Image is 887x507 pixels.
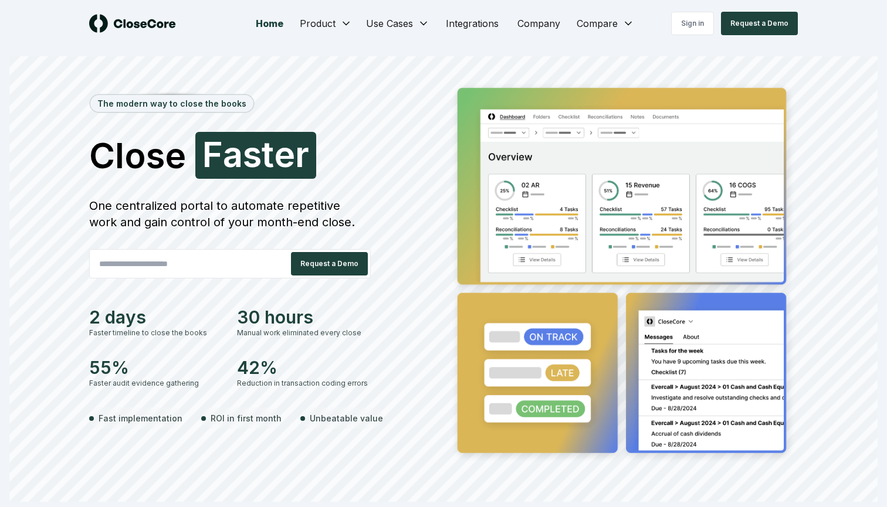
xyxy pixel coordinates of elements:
[243,137,262,172] span: s
[89,138,186,173] span: Close
[436,12,508,35] a: Integrations
[262,137,274,172] span: t
[293,12,359,35] button: Product
[721,12,798,35] button: Request a Demo
[211,412,282,424] span: ROI in first month
[89,14,176,33] img: logo
[99,412,182,424] span: Fast implementation
[570,12,641,35] button: Compare
[366,16,413,30] span: Use Cases
[89,357,223,378] div: 55%
[359,12,436,35] button: Use Cases
[202,137,223,172] span: F
[246,12,293,35] a: Home
[89,198,371,230] div: One centralized portal to automate repetitive work and gain control of your month-end close.
[89,307,223,328] div: 2 days
[223,137,243,172] span: a
[295,137,309,172] span: r
[310,412,383,424] span: Unbeatable value
[237,378,371,389] div: Reduction in transaction coding errors
[508,12,570,35] a: Company
[89,378,223,389] div: Faster audit evidence gathering
[291,252,368,275] button: Request a Demo
[89,328,223,338] div: Faster timeline to close the books
[237,357,371,378] div: 42%
[90,95,253,112] div: The modern way to close the books
[300,16,336,30] span: Product
[274,137,295,172] span: e
[671,12,714,35] a: Sign in
[237,307,371,328] div: 30 hours
[237,328,371,338] div: Manual work eliminated every close
[577,16,618,30] span: Compare
[448,80,798,465] img: Jumbotron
